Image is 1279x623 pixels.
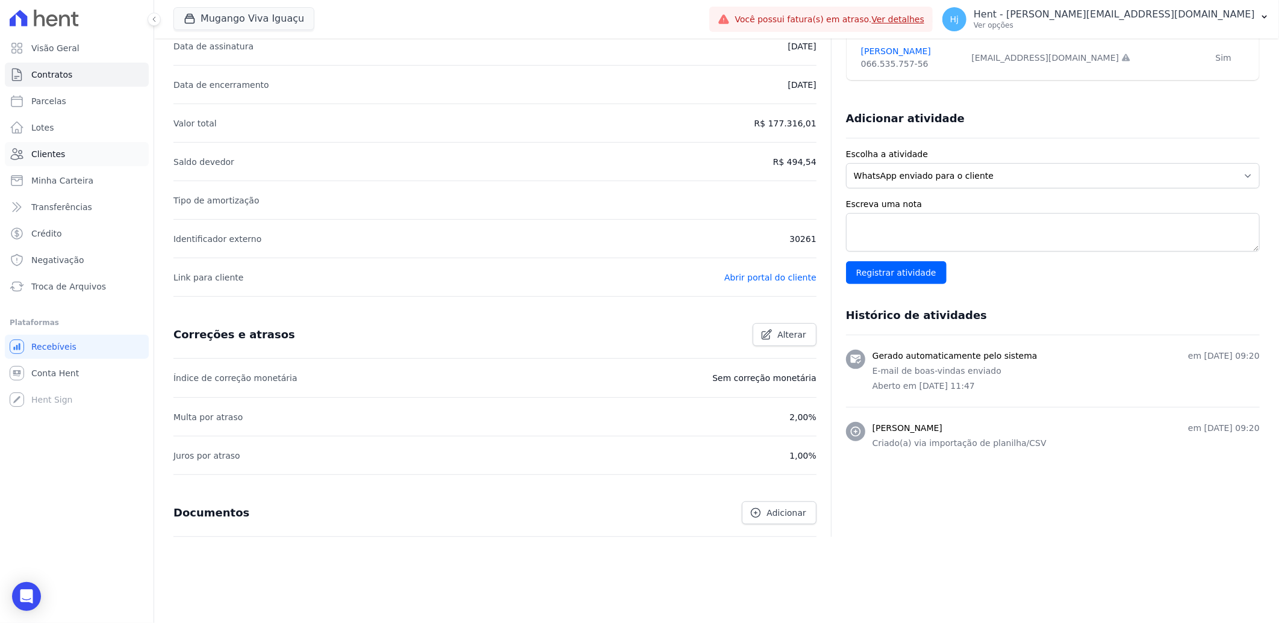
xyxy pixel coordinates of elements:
[173,371,297,385] p: Índice de correção monetária
[5,142,149,166] a: Clientes
[5,248,149,272] a: Negativação
[5,335,149,359] a: Recebíveis
[712,371,817,385] p: Sem correção monetária
[173,327,295,342] h3: Correções e atrasos
[789,410,816,424] p: 2,00%
[31,42,79,54] span: Visão Geral
[12,582,41,611] div: Open Intercom Messenger
[31,341,76,353] span: Recebíveis
[788,39,816,54] p: [DATE]
[767,507,806,519] span: Adicionar
[173,78,269,92] p: Data de encerramento
[1188,422,1260,435] p: em [DATE] 09:20
[742,501,816,524] a: Adicionar
[1188,36,1259,81] td: Sim
[5,361,149,385] a: Conta Hent
[861,45,957,58] a: [PERSON_NAME]
[777,329,806,341] span: Alterar
[861,58,957,70] div: 066.535.757-56
[846,111,965,126] h3: Adicionar atividade
[724,273,817,282] a: Abrir portal do cliente
[5,274,149,299] a: Troca de Arquivos
[872,14,925,24] a: Ver detalhes
[173,155,234,169] p: Saldo devedor
[173,116,217,131] p: Valor total
[31,175,93,187] span: Minha Carteira
[31,201,92,213] span: Transferências
[789,448,816,463] p: 1,00%
[933,2,1279,36] button: Hj Hent - [PERSON_NAME][EMAIL_ADDRESS][DOMAIN_NAME] Ver opções
[846,198,1260,211] label: Escreva uma nota
[10,315,144,330] div: Plataformas
[31,69,72,81] span: Contratos
[735,13,924,26] span: Você possui fatura(s) em atraso.
[873,422,942,435] h3: [PERSON_NAME]
[846,308,987,323] h3: Histórico de atividades
[950,15,959,23] span: Hj
[846,148,1260,161] label: Escolha a atividade
[31,254,84,266] span: Negativação
[173,270,243,285] p: Link para cliente
[173,506,249,520] h3: Documentos
[5,63,149,87] a: Contratos
[974,8,1255,20] p: Hent - [PERSON_NAME][EMAIL_ADDRESS][DOMAIN_NAME]
[5,195,149,219] a: Transferências
[788,78,816,92] p: [DATE]
[873,380,1260,392] p: Aberto em [DATE] 11:47
[31,148,65,160] span: Clientes
[31,95,66,107] span: Parcelas
[31,281,106,293] span: Troca de Arquivos
[755,116,817,131] p: R$ 177.316,01
[974,20,1255,30] p: Ver opções
[173,232,261,246] p: Identificador externo
[31,367,79,379] span: Conta Hent
[5,169,149,193] a: Minha Carteira
[5,36,149,60] a: Visão Geral
[846,261,947,284] input: Registrar atividade
[972,52,1181,64] div: [EMAIL_ADDRESS][DOMAIN_NAME]
[31,228,62,240] span: Crédito
[173,7,314,30] button: Mugango Viva Iguaçu
[5,222,149,246] a: Crédito
[873,437,1260,450] p: Criado(a) via importação de planilha/CSV
[773,155,817,169] p: R$ 494,54
[173,193,260,208] p: Tipo de amortização
[173,410,243,424] p: Multa por atraso
[5,116,149,140] a: Lotes
[873,365,1260,377] p: E-mail de boas-vindas enviado
[1188,350,1260,362] p: em [DATE] 09:20
[173,39,254,54] p: Data de assinatura
[5,89,149,113] a: Parcelas
[31,122,54,134] span: Lotes
[753,323,817,346] a: Alterar
[873,350,1038,362] h3: Gerado automaticamente pelo sistema
[173,448,240,463] p: Juros por atraso
[789,232,817,246] p: 30261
